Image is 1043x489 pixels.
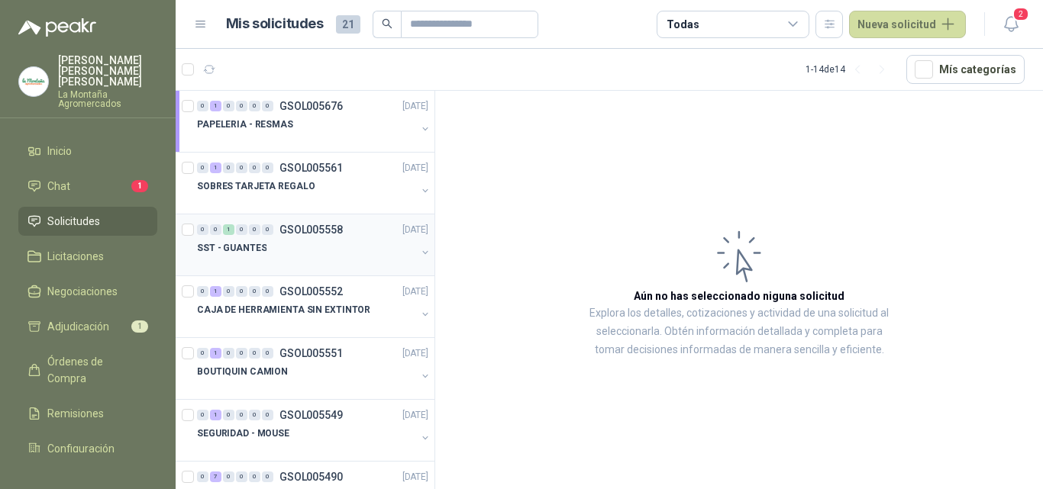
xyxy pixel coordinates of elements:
[223,162,234,173] div: 0
[197,97,431,146] a: 0 1 0 0 0 0 GSOL005676[DATE] PAPELERIA - RESMAS
[197,348,208,359] div: 0
[402,346,428,361] p: [DATE]
[197,101,208,111] div: 0
[262,471,273,482] div: 0
[223,224,234,235] div: 1
[47,440,115,457] span: Configuración
[197,406,431,455] a: 0 1 0 0 0 0 GSOL005549[DATE] SEGURIDAD - MOUSE
[262,101,273,111] div: 0
[18,399,157,428] a: Remisiones
[223,286,234,297] div: 0
[249,348,260,359] div: 0
[236,101,247,111] div: 0
[197,241,266,256] p: SST - GUANTES
[223,410,234,420] div: 0
[131,320,148,333] span: 1
[197,282,431,331] a: 0 1 0 0 0 0 GSOL005552[DATE] CAJA DE HERRAMIENTA SIN EXTINTOR
[47,318,109,335] span: Adjudicación
[210,101,221,111] div: 1
[197,303,370,317] p: CAJA DE HERRAMIENTA SIN EXTINTOR
[47,178,70,195] span: Chat
[197,220,431,269] a: 0 0 1 0 0 0 GSOL005558[DATE] SST - GUANTES
[197,426,289,441] p: SEGURIDAD - MOUSE
[279,224,343,235] p: GSOL005558
[223,101,234,111] div: 0
[667,16,699,33] div: Todas
[236,224,247,235] div: 0
[402,99,428,114] p: [DATE]
[197,344,431,393] a: 0 1 0 0 0 0 GSOL005551[DATE] BOUTIQUIN CAMION
[197,410,208,420] div: 0
[58,90,157,108] p: La Montaña Agromercados
[249,471,260,482] div: 0
[402,161,428,175] p: [DATE]
[210,224,221,235] div: 0
[131,180,148,192] span: 1
[262,348,273,359] div: 0
[402,408,428,423] p: [DATE]
[279,348,343,359] p: GSOL005551
[279,101,343,111] p: GSOL005676
[197,471,208,482] div: 0
[249,162,260,173] div: 0
[279,162,343,173] p: GSOL005561
[262,162,273,173] div: 0
[906,55,1025,84] button: Mís categorías
[402,223,428,237] p: [DATE]
[236,471,247,482] div: 0
[47,353,143,387] span: Órdenes de Compra
[47,248,104,265] span: Licitaciones
[806,57,894,82] div: 1 - 14 de 14
[18,434,157,463] a: Configuración
[634,288,844,304] h3: Aún no has seleccionado niguna solicitud
[197,286,208,297] div: 0
[588,304,890,359] p: Explora los detalles, cotizaciones y actividad de una solicitud al seleccionarla. Obtén informaci...
[279,410,343,420] p: GSOL005549
[1012,7,1029,21] span: 2
[47,283,118,300] span: Negociaciones
[402,470,428,484] p: [DATE]
[236,162,247,173] div: 0
[262,224,273,235] div: 0
[249,224,260,235] div: 0
[382,18,392,29] span: search
[197,117,293,132] p: PAPELERIA - RESMAS
[197,179,315,194] p: SOBRES TARJETA REGALO
[18,172,157,201] a: Chat1
[279,471,343,482] p: GSOL005490
[19,67,48,96] img: Company Logo
[18,18,96,37] img: Logo peakr
[249,286,260,297] div: 0
[47,143,72,159] span: Inicio
[18,242,157,271] a: Licitaciones
[210,162,221,173] div: 1
[997,11,1025,38] button: 2
[402,285,428,299] p: [DATE]
[236,348,247,359] div: 0
[236,286,247,297] div: 0
[262,286,273,297] div: 0
[210,410,221,420] div: 1
[249,410,260,420] div: 0
[223,348,234,359] div: 0
[197,162,208,173] div: 0
[226,13,324,35] h1: Mis solicitudes
[197,224,208,235] div: 0
[18,347,157,393] a: Órdenes de Compra
[18,207,157,236] a: Solicitudes
[18,312,157,341] a: Adjudicación1
[47,213,100,230] span: Solicitudes
[223,471,234,482] div: 0
[210,471,221,482] div: 7
[58,55,157,87] p: [PERSON_NAME] [PERSON_NAME] [PERSON_NAME]
[262,410,273,420] div: 0
[18,137,157,166] a: Inicio
[18,277,157,306] a: Negociaciones
[236,410,247,420] div: 0
[210,348,221,359] div: 1
[849,11,966,38] button: Nueva solicitud
[197,159,431,208] a: 0 1 0 0 0 0 GSOL005561[DATE] SOBRES TARJETA REGALO
[279,286,343,297] p: GSOL005552
[210,286,221,297] div: 1
[197,365,288,379] p: BOUTIQUIN CAMION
